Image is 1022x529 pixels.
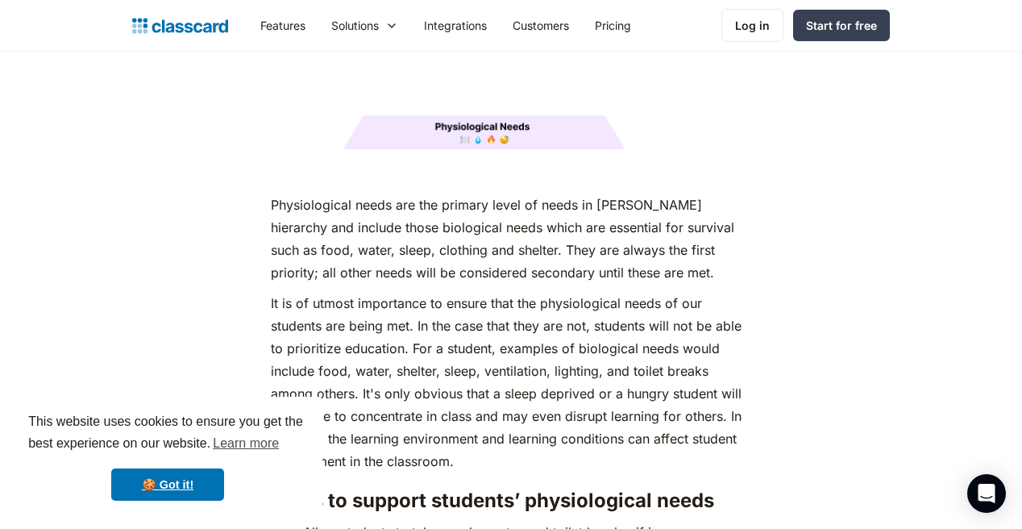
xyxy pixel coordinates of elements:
a: learn more about cookies [210,431,281,456]
a: Features [247,7,318,44]
a: Integrations [411,7,500,44]
div: Log in [735,17,770,34]
div: Solutions [318,7,411,44]
p: Physiological needs are the primary level of needs in [PERSON_NAME] hierarchy and include those b... [271,194,751,284]
a: Customers [500,7,582,44]
a: home [132,15,228,37]
a: Start for free [793,10,890,41]
a: Pricing [582,7,644,44]
div: cookieconsent [13,397,322,516]
h3: Ways to support students’ physiological needs [271,489,751,513]
div: Solutions [331,17,379,34]
div: Start for free [806,17,877,34]
p: It is of utmost importance to ensure that the physiological needs of our students are being met. ... [271,292,751,473]
a: dismiss cookie message [111,469,224,501]
p: ‍ [271,163,751,185]
div: Open Intercom Messenger [967,474,1006,513]
span: This website uses cookies to ensure you get the best experience on our website. [28,412,307,456]
a: Log in [721,9,783,42]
